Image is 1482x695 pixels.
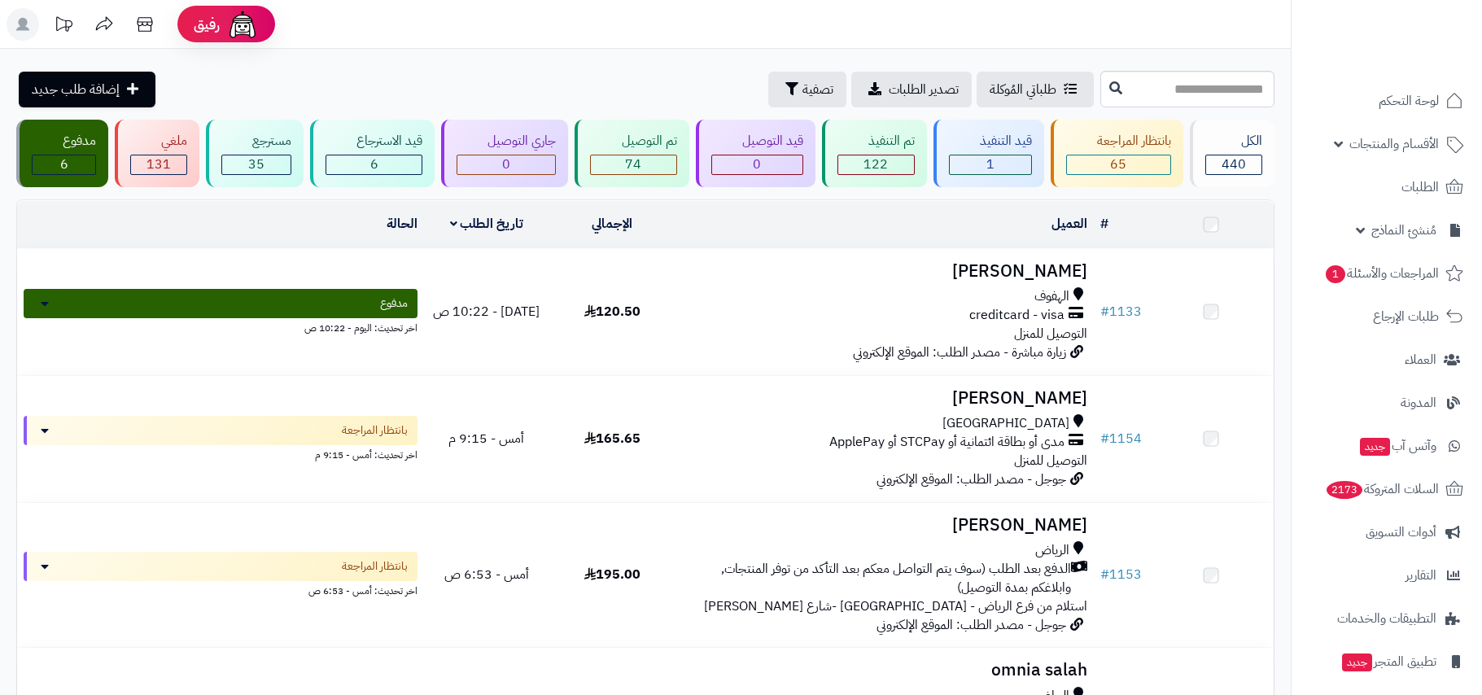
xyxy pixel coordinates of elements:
a: تم التوصيل 74 [571,120,692,187]
a: تاريخ الطلب [450,214,524,234]
div: اخر تحديث: اليوم - 10:22 ص [24,318,417,335]
div: مسترجع [221,132,291,151]
span: التوصيل للمنزل [1014,324,1087,343]
span: # [1100,429,1109,448]
a: الكل440 [1187,120,1278,187]
div: بانتظار المراجعة [1066,132,1171,151]
span: تصفية [802,80,833,99]
div: مدفوع [32,132,96,151]
a: التقارير [1301,556,1472,595]
a: تطبيق المتجرجديد [1301,642,1472,681]
div: 35 [222,155,291,174]
span: بانتظار المراجعة [342,422,408,439]
a: تم التنفيذ 122 [819,120,930,187]
span: طلبات الإرجاع [1373,305,1439,328]
span: جديد [1342,653,1372,671]
span: الرياض [1035,541,1069,560]
span: 0 [753,155,761,174]
span: المدونة [1401,391,1436,414]
img: logo-2.png [1371,46,1467,80]
span: # [1100,302,1109,321]
div: 0 [712,155,802,174]
span: [GEOGRAPHIC_DATA] [942,414,1069,433]
div: 131 [131,155,186,174]
a: مدفوع 6 [13,120,111,187]
span: الهفوف [1034,287,1069,306]
div: 0 [457,155,555,174]
a: طلبات الإرجاع [1301,297,1472,336]
div: تم التنفيذ [837,132,915,151]
span: 165.65 [584,429,640,448]
span: استلام من فرع الرياض - [GEOGRAPHIC_DATA] -شارع [PERSON_NAME] [704,597,1087,616]
span: الأقسام والمنتجات [1349,133,1439,155]
div: 1 [950,155,1031,174]
h3: [PERSON_NAME] [681,389,1086,408]
a: #1133 [1100,302,1142,321]
span: رفيق [194,15,220,34]
h3: [PERSON_NAME] [681,262,1086,281]
a: قيد التوصيل 0 [693,120,819,187]
a: المدونة [1301,383,1472,422]
a: العميل [1051,214,1087,234]
a: الحالة [387,214,417,234]
span: أمس - 9:15 م [448,429,524,448]
a: العملاء [1301,340,1472,379]
div: 6 [33,155,95,174]
a: إضافة طلب جديد [19,72,155,107]
div: 122 [838,155,914,174]
a: تصدير الطلبات [851,72,972,107]
span: الدفع بعد الطلب (سوف يتم التواصل معكم بعد التأكد من توفر المنتجات, وابلاغكم بمدة التوصيل) [681,560,1070,597]
span: 65 [1110,155,1126,174]
a: مسترجع 35 [203,120,307,187]
a: طلباتي المُوكلة [977,72,1094,107]
a: # [1100,214,1108,234]
div: تم التوصيل [590,132,676,151]
a: التطبيقات والخدمات [1301,599,1472,638]
div: جاري التوصيل [457,132,556,151]
a: قيد الاسترجاع 6 [307,120,438,187]
span: المراجعات والأسئلة [1324,262,1439,285]
span: التوصيل للمنزل [1014,451,1087,470]
a: جاري التوصيل 0 [438,120,571,187]
div: اخر تحديث: أمس - 6:53 ص [24,581,417,598]
span: 0 [502,155,510,174]
div: قيد الاسترجاع [326,132,422,151]
span: 1 [1326,265,1345,283]
span: وآتس آب [1358,435,1436,457]
span: 195.00 [584,565,640,584]
a: ملغي 131 [111,120,203,187]
div: ملغي [130,132,187,151]
span: طلباتي المُوكلة [990,80,1056,99]
span: جوجل - مصدر الطلب: الموقع الإلكتروني [877,470,1066,489]
span: 6 [370,155,378,174]
span: التقارير [1405,564,1436,587]
a: المراجعات والأسئلة1 [1301,254,1472,293]
span: الطلبات [1401,176,1439,199]
span: زيارة مباشرة - مصدر الطلب: الموقع الإلكتروني [853,343,1066,362]
div: قيد التوصيل [711,132,803,151]
div: قيد التنفيذ [949,132,1032,151]
h3: omnia salah [681,661,1086,680]
a: قيد التنفيذ 1 [930,120,1047,187]
span: 6 [60,155,68,174]
span: 440 [1222,155,1246,174]
a: لوحة التحكم [1301,81,1472,120]
div: 65 [1067,155,1170,174]
span: بانتظار المراجعة [342,558,408,575]
span: لوحة التحكم [1379,90,1439,112]
a: وآتس آبجديد [1301,426,1472,466]
span: 120.50 [584,302,640,321]
span: أمس - 6:53 ص [444,565,529,584]
span: جوجل - مصدر الطلب: الموقع الإلكتروني [877,615,1066,635]
span: creditcard - visa [969,306,1065,325]
a: الطلبات [1301,168,1472,207]
h3: [PERSON_NAME] [681,516,1086,535]
a: السلات المتروكة2173 [1301,470,1472,509]
div: 6 [326,155,422,174]
a: #1154 [1100,429,1142,448]
a: بانتظار المراجعة 65 [1047,120,1187,187]
span: مدفوع [380,295,408,312]
a: أدوات التسويق [1301,513,1472,552]
span: تصدير الطلبات [889,80,959,99]
span: التطبيقات والخدمات [1337,607,1436,630]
